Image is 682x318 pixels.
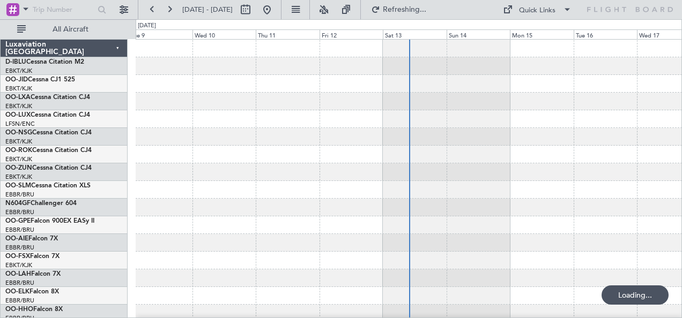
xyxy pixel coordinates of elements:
[5,218,94,224] a: OO-GPEFalcon 900EX EASy II
[320,29,383,39] div: Fri 12
[5,112,31,118] span: OO-LUX
[5,77,75,83] a: OO-JIDCessna CJ1 525
[5,173,32,181] a: EBKT/KJK
[447,29,510,39] div: Sun 14
[5,306,33,313] span: OO-HHO
[5,130,92,136] a: OO-NSGCessna Citation CJ4
[5,271,31,277] span: OO-LAH
[5,191,34,199] a: EBBR/BRU
[5,306,63,313] a: OO-HHOFalcon 8X
[5,183,31,189] span: OO-SLM
[498,1,577,18] button: Quick Links
[519,5,555,16] div: Quick Links
[256,29,320,39] div: Thu 11
[5,253,60,260] a: OO-FSXFalcon 7X
[5,236,58,242] a: OO-AIEFalcon 7X
[5,208,34,216] a: EBBR/BRU
[138,21,156,31] div: [DATE]
[5,279,34,287] a: EBBR/BRU
[5,120,35,128] a: LFSN/ENC
[182,5,233,14] span: [DATE] - [DATE]
[5,102,32,110] a: EBKT/KJK
[366,1,431,18] button: Refreshing...
[5,271,61,277] a: OO-LAHFalcon 7X
[5,200,31,207] span: N604GF
[33,2,94,18] input: Trip Number
[129,29,192,39] div: Tue 9
[602,285,669,305] div: Loading...
[574,29,637,39] div: Tue 16
[5,130,32,136] span: OO-NSG
[5,226,34,234] a: EBBR/BRU
[5,59,26,65] span: D-IBLU
[12,21,116,38] button: All Aircraft
[5,85,32,93] a: EBKT/KJK
[5,253,30,260] span: OO-FSX
[5,147,92,154] a: OO-ROKCessna Citation CJ4
[5,155,32,163] a: EBKT/KJK
[5,289,29,295] span: OO-ELK
[5,77,28,83] span: OO-JID
[5,236,28,242] span: OO-AIE
[5,59,84,65] a: D-IBLUCessna Citation M2
[5,297,34,305] a: EBBR/BRU
[28,26,113,33] span: All Aircraft
[5,165,92,171] a: OO-ZUNCessna Citation CJ4
[5,112,90,118] a: OO-LUXCessna Citation CJ4
[5,94,31,101] span: OO-LXA
[5,147,32,154] span: OO-ROK
[5,244,34,252] a: EBBR/BRU
[383,29,447,39] div: Sat 13
[5,289,59,295] a: OO-ELKFalcon 8X
[5,183,91,189] a: OO-SLMCessna Citation XLS
[510,29,574,39] div: Mon 15
[5,200,77,207] a: N604GFChallenger 604
[5,261,32,269] a: EBKT/KJK
[382,6,427,13] span: Refreshing...
[5,165,32,171] span: OO-ZUN
[5,94,90,101] a: OO-LXACessna Citation CJ4
[5,218,31,224] span: OO-GPE
[5,138,32,146] a: EBKT/KJK
[5,67,32,75] a: EBKT/KJK
[192,29,256,39] div: Wed 10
